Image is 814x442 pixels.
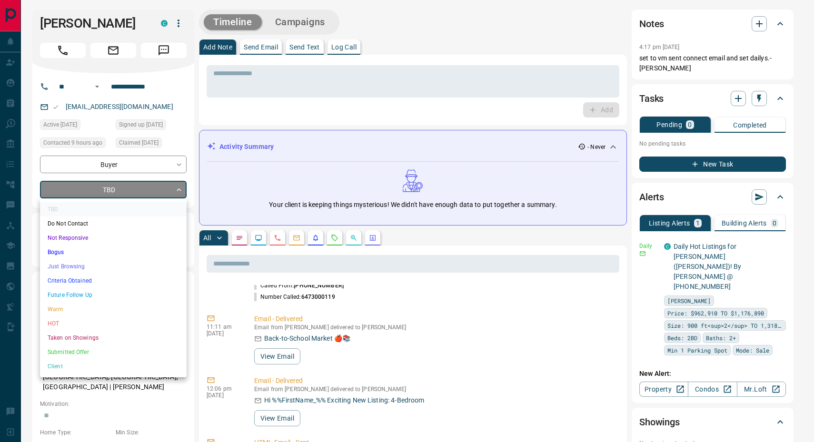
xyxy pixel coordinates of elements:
[40,316,187,331] li: HOT
[40,302,187,316] li: Warm
[40,288,187,302] li: Future Follow Up
[40,259,187,274] li: Just Browsing
[40,359,187,373] li: Client
[40,331,187,345] li: Taken on Showings
[40,274,187,288] li: Criteria Obtained
[40,231,187,245] li: Not Responsive
[40,216,187,231] li: Do Not Contact
[40,345,187,359] li: Submitted Offer
[40,245,187,259] li: Bogus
